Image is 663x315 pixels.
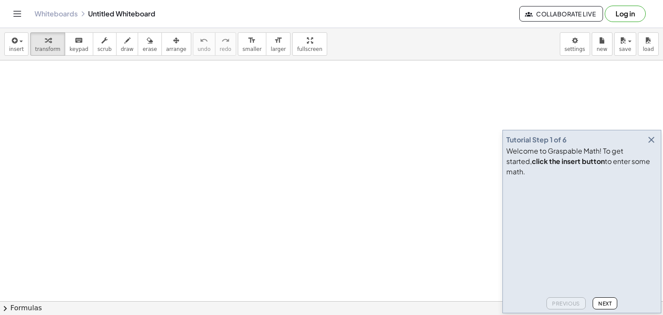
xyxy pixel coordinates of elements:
[35,9,78,18] a: Whiteboards
[598,300,612,307] span: Next
[274,35,282,46] i: format_size
[121,46,134,52] span: draw
[98,46,112,52] span: scrub
[69,46,88,52] span: keypad
[9,46,24,52] span: insert
[221,35,230,46] i: redo
[593,297,617,309] button: Next
[138,32,161,56] button: erase
[238,32,266,56] button: format_sizesmaller
[193,32,215,56] button: undoundo
[560,32,590,56] button: settings
[297,46,322,52] span: fullscreen
[519,6,603,22] button: Collaborate Live
[597,46,607,52] span: new
[532,157,605,166] b: click the insert button
[198,46,211,52] span: undo
[93,32,117,56] button: scrub
[30,32,65,56] button: transform
[565,46,585,52] span: settings
[605,6,646,22] button: Log in
[638,32,659,56] button: load
[243,46,262,52] span: smaller
[527,10,596,18] span: Collaborate Live
[614,32,636,56] button: save
[116,32,139,56] button: draw
[4,32,28,56] button: insert
[200,35,208,46] i: undo
[592,32,612,56] button: new
[166,46,186,52] span: arrange
[220,46,231,52] span: redo
[292,32,327,56] button: fullscreen
[215,32,236,56] button: redoredo
[506,135,567,145] div: Tutorial Step 1 of 6
[75,35,83,46] i: keyboard
[619,46,631,52] span: save
[248,35,256,46] i: format_size
[65,32,93,56] button: keyboardkeypad
[161,32,191,56] button: arrange
[643,46,654,52] span: load
[10,7,24,21] button: Toggle navigation
[142,46,157,52] span: erase
[35,46,60,52] span: transform
[506,146,657,177] div: Welcome to Graspable Math! To get started, to enter some math.
[266,32,290,56] button: format_sizelarger
[271,46,286,52] span: larger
